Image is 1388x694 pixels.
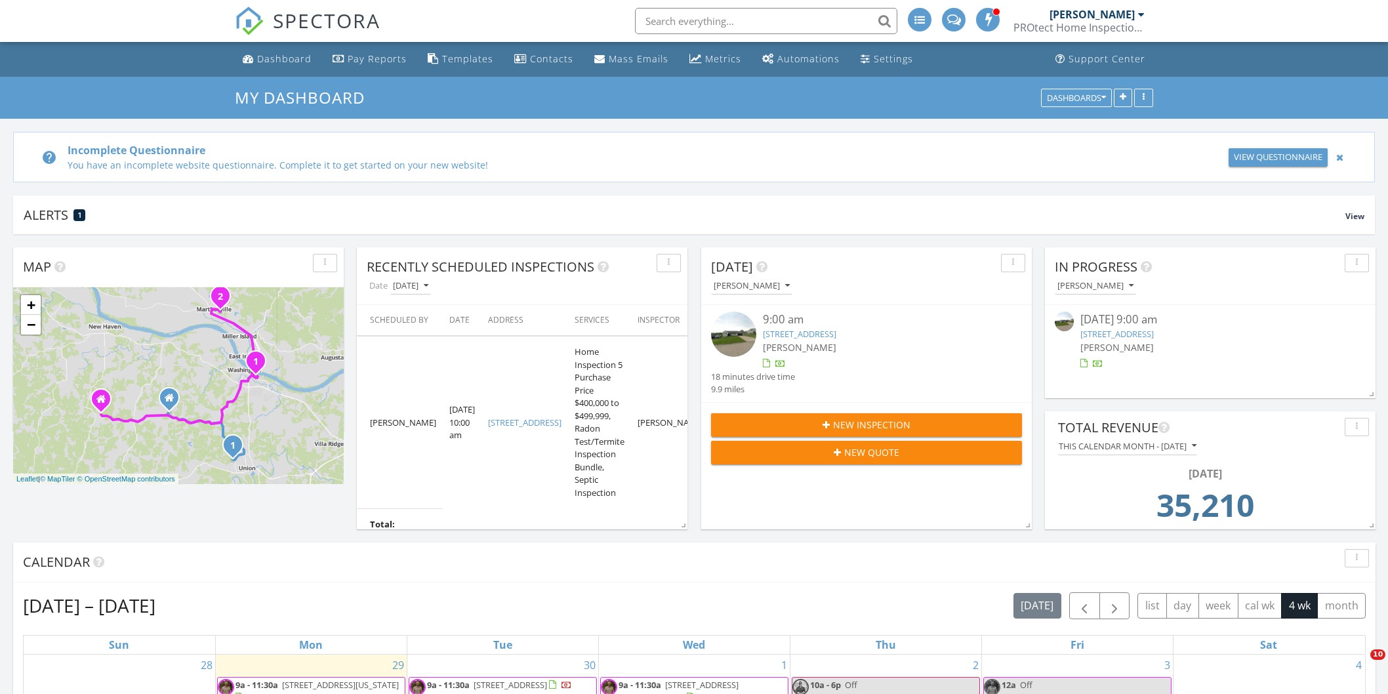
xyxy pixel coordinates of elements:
[1013,21,1145,34] div: PROtect Home Inspections
[763,328,836,340] a: [STREET_ADDRESS]
[443,305,481,336] th: Date
[1166,593,1199,619] button: day
[235,18,380,45] a: SPECTORA
[1137,593,1167,619] button: list
[568,305,631,336] th: Services
[1257,636,1280,654] a: Saturday
[711,383,795,396] div: 9.9 miles
[422,47,499,71] a: Templates
[13,474,178,485] div: |
[21,295,41,315] a: Zoom in
[1057,281,1133,291] div: [PERSON_NAME]
[23,258,51,276] span: Map
[1055,258,1137,276] span: In Progress
[491,636,515,654] a: Tuesday
[844,445,899,459] span: New Quote
[1050,8,1135,21] div: [PERSON_NAME]
[711,312,1022,396] a: 9:00 am [STREET_ADDRESS] [PERSON_NAME] 18 minutes drive time 9.9 miles
[1345,211,1364,222] span: View
[1058,438,1197,455] button: This calendar month - [DATE]
[23,553,90,571] span: Calendar
[810,679,841,691] span: 10a - 6p
[390,655,407,676] a: Go to September 29, 2025
[23,592,155,619] h2: [DATE] – [DATE]
[1002,679,1016,691] span: 12a
[370,518,395,531] b: Total:
[581,655,598,676] a: Go to September 30, 2025
[1041,89,1112,107] button: Dashboards
[873,636,899,654] a: Thursday
[77,475,175,483] a: © OpenStreetMap contributors
[390,277,431,295] button: [DATE]
[589,47,674,71] a: Mass Emails
[1047,93,1106,102] div: Dashboards
[833,418,910,432] span: New Inspection
[631,305,710,336] th: Inspector
[568,336,631,508] td: Home Inspection 5 Purchase Price $400,000 to $499,999, Radon Test/Termite Inspection Bundle, Sept...
[169,398,177,405] div: 766 Wanda Leigh Lane, Washington MO 63090
[235,679,278,691] span: 9a - 11:30a
[427,679,572,691] a: 9a - 11:30a [STREET_ADDRESS]
[198,655,215,676] a: Go to September 28, 2025
[609,52,668,65] div: Mass Emails
[855,47,918,71] a: Settings
[1234,151,1322,164] div: View Questionnaire
[711,413,1022,437] button: New Inspection
[631,336,710,508] td: [PERSON_NAME]
[427,679,470,691] span: 9a - 11:30a
[1069,52,1145,65] div: Support Center
[40,475,75,483] a: © MapTiler
[1055,277,1136,295] button: [PERSON_NAME]
[237,47,317,71] a: Dashboard
[443,336,481,508] td: [DATE] 10:00 am
[1198,593,1238,619] button: week
[220,296,228,304] div: 129 Crestview Dr, Marthasville, MO 63357
[78,211,81,220] span: 1
[1162,655,1173,676] a: Go to October 3, 2025
[101,399,109,407] div: 9578 Highway YY, New Haven MO 63068
[106,636,132,654] a: Sunday
[779,655,790,676] a: Go to October 1, 2025
[635,8,897,34] input: Search everything...
[1068,636,1087,654] a: Friday
[235,87,376,108] a: My Dashboard
[874,52,913,65] div: Settings
[1020,679,1032,691] span: Off
[1099,592,1130,619] button: Next
[1229,148,1328,167] a: View Questionnaire
[757,47,845,71] a: Automations (Advanced)
[711,312,756,357] img: streetview
[530,52,573,65] div: Contacts
[763,341,836,354] span: [PERSON_NAME]
[1050,47,1151,71] a: Support Center
[711,277,792,295] button: [PERSON_NAME]
[970,655,981,676] a: Go to October 2, 2025
[68,158,1133,172] div: You have an incomplete website questionnaire. Complete it to get started on your new website!
[488,417,561,428] a: [STREET_ADDRESS]
[714,281,790,291] div: [PERSON_NAME]
[619,679,661,691] span: 9a - 11:30a
[282,679,399,691] span: [STREET_ADDRESS][US_STATE]
[16,475,38,483] a: Leaflet
[253,357,258,367] i: 1
[1281,593,1318,619] button: 4 wk
[1055,312,1366,370] a: [DATE] 9:00 am [STREET_ADDRESS] [PERSON_NAME]
[705,52,741,65] div: Metrics
[393,281,428,291] div: [DATE]
[21,315,41,335] a: Zoom out
[1343,649,1375,681] iframe: Intercom live chat
[273,7,380,34] span: SPECTORA
[327,47,412,71] a: Pay Reports
[1055,312,1074,331] img: streetview
[1058,418,1339,438] div: Total Revenue
[1069,592,1100,619] button: Previous
[1062,481,1348,537] td: 35210.0
[481,305,568,336] th: Address
[218,293,223,302] i: 2
[24,206,1345,224] div: Alerts
[474,679,547,691] span: [STREET_ADDRESS]
[509,47,579,71] a: Contacts
[257,52,312,65] div: Dashboard
[1013,593,1061,619] button: [DATE]
[777,52,840,65] div: Automations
